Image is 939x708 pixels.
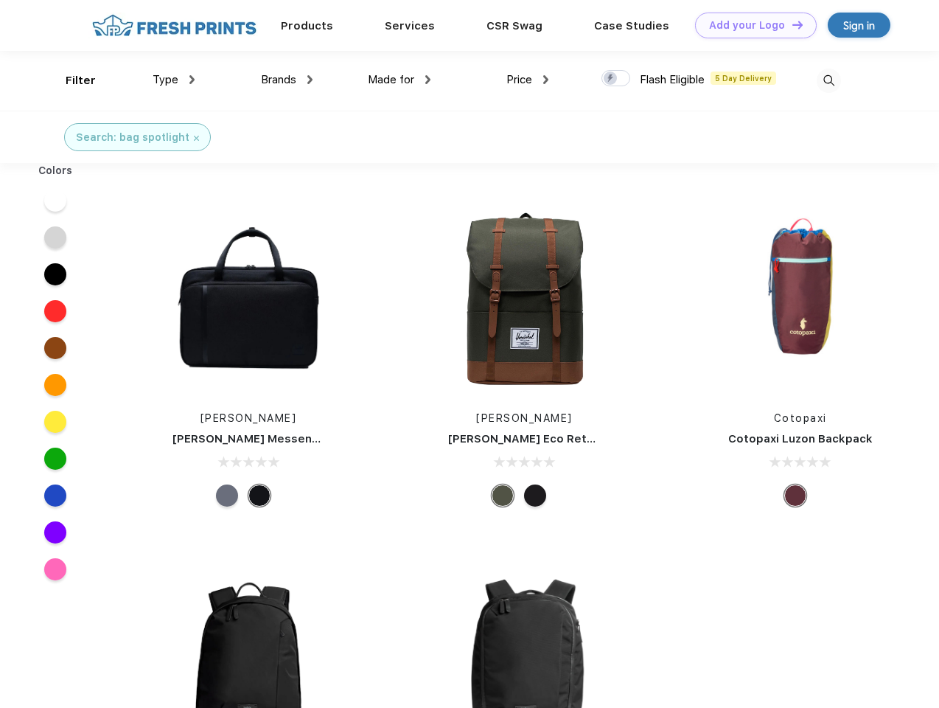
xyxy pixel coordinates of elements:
div: Filter [66,72,96,89]
span: Flash Eligible [640,73,705,86]
a: [PERSON_NAME] Eco Retreat 15" Computer Backpack [448,432,750,445]
a: Products [281,19,333,32]
span: Brands [261,73,296,86]
span: Made for [368,73,414,86]
img: DT [792,21,803,29]
div: Black [248,485,270,507]
img: dropdown.png [307,75,313,84]
img: filter_cancel.svg [194,136,199,141]
div: Raven Crosshatch [216,485,238,507]
span: Price [506,73,532,86]
div: Colors [27,163,84,178]
a: [PERSON_NAME] Messenger [172,432,332,445]
span: Type [153,73,178,86]
div: Surprise [784,485,806,507]
img: dropdown.png [189,75,195,84]
img: fo%20logo%202.webp [88,13,261,38]
div: Add your Logo [709,19,785,32]
div: Sign in [843,17,875,34]
img: func=resize&h=266 [426,200,622,396]
a: Cotopaxi [774,412,827,424]
img: dropdown.png [543,75,548,84]
a: [PERSON_NAME] [476,412,573,424]
a: [PERSON_NAME] [200,412,297,424]
div: Black [524,485,546,507]
div: Forest [492,485,514,507]
div: Search: bag spotlight [76,130,189,145]
a: Sign in [828,13,890,38]
img: func=resize&h=266 [150,200,346,396]
img: dropdown.png [425,75,430,84]
a: Cotopaxi Luzon Backpack [728,432,873,445]
img: func=resize&h=266 [702,200,898,396]
span: 5 Day Delivery [711,72,776,85]
img: desktop_search.svg [817,69,841,93]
